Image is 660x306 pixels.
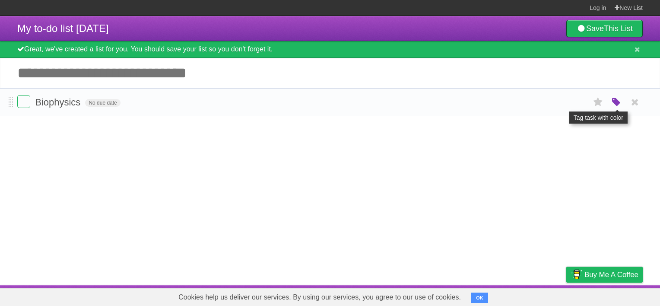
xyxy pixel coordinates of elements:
button: OK [471,293,488,303]
a: Terms [526,287,545,304]
b: This List [604,24,633,33]
label: Star task [590,95,606,109]
a: Suggest a feature [588,287,643,304]
a: Developers [480,287,515,304]
label: Done [17,95,30,108]
span: Buy me a coffee [584,267,638,282]
span: My to-do list [DATE] [17,22,109,34]
span: Biophysics [35,97,82,108]
a: Buy me a coffee [566,267,643,283]
a: Privacy [555,287,577,304]
a: SaveThis List [566,20,643,37]
span: No due date [85,99,120,107]
img: Buy me a coffee [571,267,582,282]
a: About [451,287,470,304]
span: Cookies help us deliver our services. By using our services, you agree to our use of cookies. [170,289,470,306]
